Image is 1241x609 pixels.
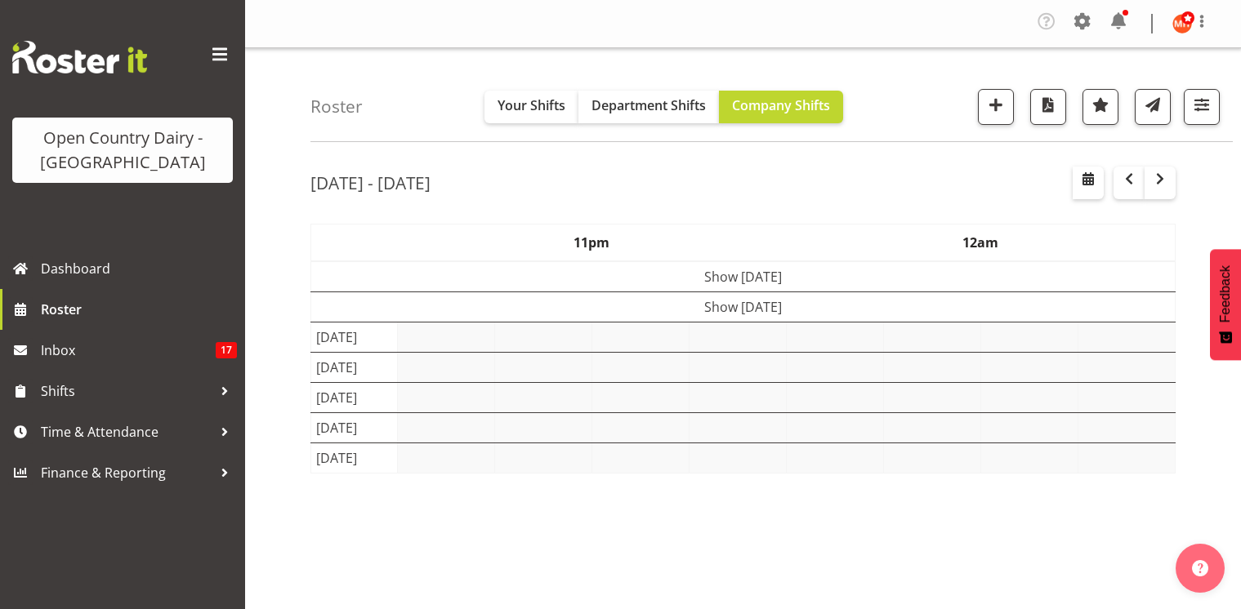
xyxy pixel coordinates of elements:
[41,338,216,362] span: Inbox
[719,91,843,123] button: Company Shifts
[41,379,212,403] span: Shifts
[41,420,212,444] span: Time & Attendance
[29,126,217,175] div: Open Country Dairy - [GEOGRAPHIC_DATA]
[1073,167,1104,199] button: Select a specific date within the roster.
[591,96,706,114] span: Department Shifts
[484,91,578,123] button: Your Shifts
[311,383,398,413] td: [DATE]
[311,413,398,443] td: [DATE]
[1184,89,1220,125] button: Filter Shifts
[1135,89,1171,125] button: Send a list of all shifts for the selected filtered period to all rostered employees.
[310,97,363,116] h4: Roster
[311,292,1176,322] td: Show [DATE]
[786,224,1175,262] th: 12am
[1083,89,1118,125] button: Highlight an important date within the roster.
[498,96,565,114] span: Your Shifts
[41,256,237,281] span: Dashboard
[732,96,830,114] span: Company Shifts
[1192,560,1208,576] img: help-xxl-2.png
[311,261,1176,292] td: Show [DATE]
[41,460,212,485] span: Finance & Reporting
[578,91,719,123] button: Department Shifts
[1218,265,1233,322] span: Feedback
[216,342,237,358] span: 17
[978,89,1014,125] button: Add a new shift
[310,172,431,193] h2: [DATE] - [DATE]
[311,353,398,383] td: [DATE]
[1030,89,1066,125] button: Download a PDF of the roster according to the set date range.
[397,224,786,262] th: 11pm
[41,297,237,322] span: Roster
[311,443,398,473] td: [DATE]
[1210,249,1241,360] button: Feedback - Show survey
[311,322,398,353] td: [DATE]
[12,41,147,73] img: Rosterit website logo
[1172,14,1192,33] img: milkreception-horotiu8286.jpg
